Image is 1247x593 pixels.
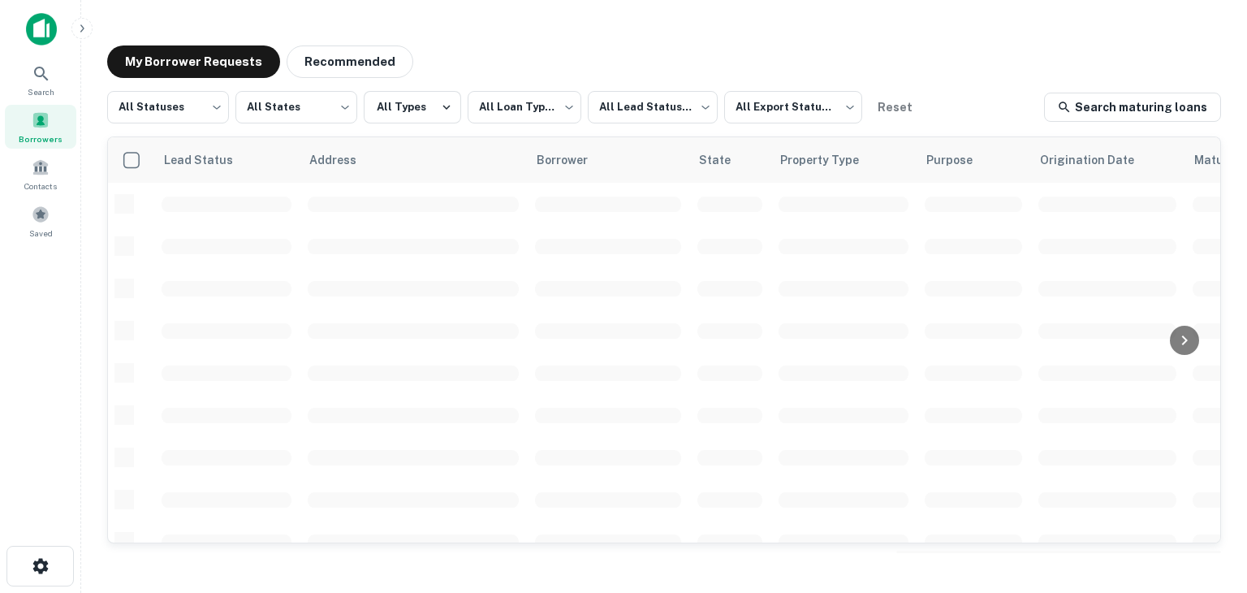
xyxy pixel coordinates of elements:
button: Recommended [287,45,413,78]
div: All Export Statuses [724,86,862,128]
span: Search [28,85,54,98]
a: Saved [5,199,76,243]
div: All Lead Statuses [588,86,718,128]
span: Origination Date [1040,150,1155,170]
th: Borrower [527,137,689,183]
th: Purpose [917,137,1030,183]
button: All Types [364,91,461,123]
div: All Loan Types [468,86,581,128]
span: Contacts [24,180,57,193]
span: Saved [29,227,53,240]
span: Address [309,150,378,170]
button: Reset [869,91,921,123]
span: Property Type [780,150,880,170]
a: Search maturing loans [1044,93,1221,122]
a: Contacts [5,152,76,196]
iframe: Chat Widget [1166,463,1247,541]
div: All States [235,86,357,128]
th: Origination Date [1030,137,1184,183]
img: capitalize-icon.png [26,13,57,45]
button: My Borrower Requests [107,45,280,78]
a: Search [5,58,76,102]
span: Borrower [537,150,609,170]
div: All Statuses [107,86,229,128]
th: Property Type [770,137,917,183]
a: Borrowers [5,105,76,149]
span: Lead Status [163,150,254,170]
span: State [699,150,752,170]
th: Lead Status [153,137,300,183]
th: Address [300,137,527,183]
th: State [689,137,770,183]
span: Borrowers [19,132,63,145]
span: Purpose [926,150,994,170]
